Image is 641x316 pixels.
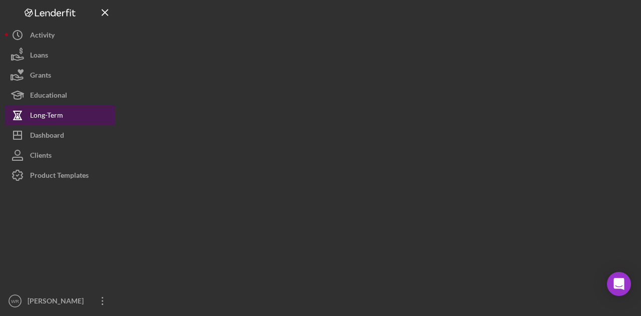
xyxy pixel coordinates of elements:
text: WR [11,298,19,304]
button: Clients [5,145,115,165]
div: Grants [30,65,51,88]
button: Product Templates [5,165,115,185]
div: Product Templates [30,165,89,188]
button: Long-Term [5,105,115,125]
div: Open Intercom Messenger [607,272,631,296]
div: Dashboard [30,125,64,148]
button: Dashboard [5,125,115,145]
div: Activity [30,25,55,48]
button: Loans [5,45,115,65]
div: Long-Term [30,105,63,128]
button: Grants [5,65,115,85]
div: Loans [30,45,48,68]
button: WR[PERSON_NAME] [5,291,115,311]
div: Clients [30,145,52,168]
button: Educational [5,85,115,105]
button: Activity [5,25,115,45]
div: [PERSON_NAME] [25,291,90,313]
div: Educational [30,85,67,108]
